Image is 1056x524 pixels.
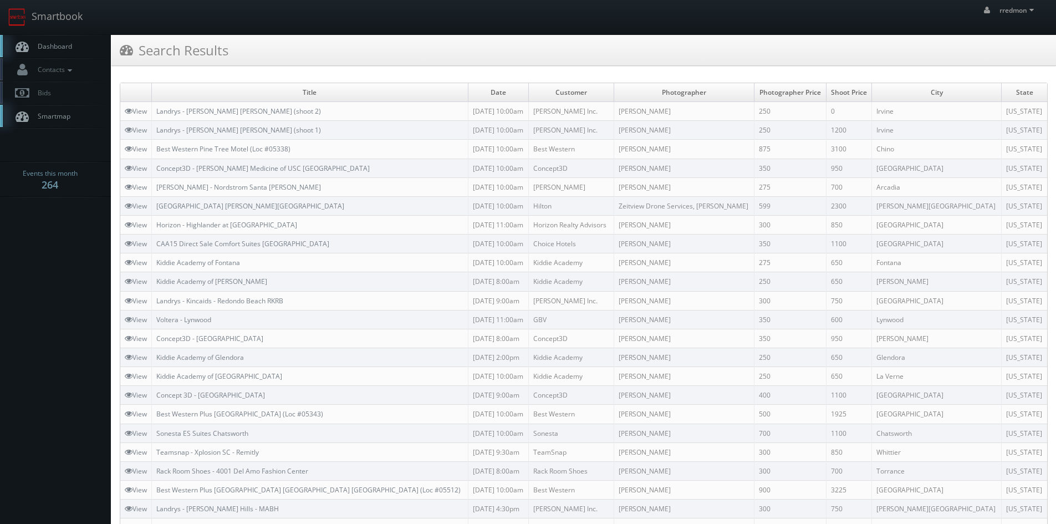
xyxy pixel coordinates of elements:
[1002,215,1047,234] td: [US_STATE]
[528,367,614,386] td: Kiddie Academy
[468,159,528,177] td: [DATE] 10:00am
[32,65,75,74] span: Contacts
[826,367,872,386] td: 650
[125,144,147,154] a: View
[528,177,614,196] td: [PERSON_NAME]
[1002,500,1047,518] td: [US_STATE]
[614,102,754,121] td: [PERSON_NAME]
[872,500,1002,518] td: [PERSON_NAME][GEOGRAPHIC_DATA]
[468,291,528,310] td: [DATE] 9:00am
[872,442,1002,461] td: Whittier
[468,235,528,253] td: [DATE] 10:00am
[872,386,1002,405] td: [GEOGRAPHIC_DATA]
[872,329,1002,348] td: [PERSON_NAME]
[754,83,826,102] td: Photographer Price
[528,121,614,140] td: [PERSON_NAME] Inc.
[125,296,147,306] a: View
[826,140,872,159] td: 3100
[528,159,614,177] td: Concept3D
[614,159,754,177] td: [PERSON_NAME]
[826,405,872,424] td: 1925
[125,409,147,419] a: View
[125,447,147,457] a: View
[528,348,614,367] td: Kiddie Academy
[120,40,228,60] h3: Search Results
[125,182,147,192] a: View
[614,83,754,102] td: Photographer
[468,348,528,367] td: [DATE] 2:00pm
[528,442,614,461] td: TeamSnap
[125,201,147,211] a: View
[468,196,528,215] td: [DATE] 10:00am
[468,83,528,102] td: Date
[872,367,1002,386] td: La Verne
[156,315,211,324] a: Voltera - Lynwood
[468,500,528,518] td: [DATE] 4:30pm
[125,353,147,362] a: View
[754,196,826,215] td: 599
[826,310,872,329] td: 600
[125,106,147,116] a: View
[468,386,528,405] td: [DATE] 9:00am
[468,480,528,499] td: [DATE] 10:00am
[872,196,1002,215] td: [PERSON_NAME][GEOGRAPHIC_DATA]
[614,500,754,518] td: [PERSON_NAME]
[156,372,282,381] a: Kiddie Academy of [GEOGRAPHIC_DATA]
[754,291,826,310] td: 300
[528,329,614,348] td: Concept3D
[156,201,344,211] a: [GEOGRAPHIC_DATA] [PERSON_NAME][GEOGRAPHIC_DATA]
[754,235,826,253] td: 350
[1002,102,1047,121] td: [US_STATE]
[826,424,872,442] td: 1100
[156,106,321,116] a: Landrys - [PERSON_NAME] [PERSON_NAME] (shoot 2)
[125,125,147,135] a: View
[1002,253,1047,272] td: [US_STATE]
[999,6,1037,15] span: rredmon
[754,177,826,196] td: 275
[528,461,614,480] td: Rack Room Shoes
[528,272,614,291] td: Kiddie Academy
[826,272,872,291] td: 650
[1002,424,1047,442] td: [US_STATE]
[1002,461,1047,480] td: [US_STATE]
[1002,386,1047,405] td: [US_STATE]
[614,235,754,253] td: [PERSON_NAME]
[156,296,283,306] a: Landrys - Kincaids - Redondo Beach RKRB
[125,239,147,248] a: View
[528,424,614,442] td: Sonesta
[156,182,321,192] a: [PERSON_NAME] - Nordstrom Santa [PERSON_NAME]
[156,164,370,173] a: Concept3D - [PERSON_NAME] Medicine of USC [GEOGRAPHIC_DATA]
[156,485,461,495] a: Best Western Plus [GEOGRAPHIC_DATA] [GEOGRAPHIC_DATA] [GEOGRAPHIC_DATA] (Loc #05512)
[32,111,70,121] span: Smartmap
[754,348,826,367] td: 250
[826,480,872,499] td: 3225
[754,102,826,121] td: 250
[125,315,147,324] a: View
[125,466,147,476] a: View
[468,140,528,159] td: [DATE] 10:00am
[528,102,614,121] td: [PERSON_NAME] Inc.
[468,310,528,329] td: [DATE] 11:00am
[468,442,528,461] td: [DATE] 9:30am
[872,140,1002,159] td: Chino
[614,461,754,480] td: [PERSON_NAME]
[872,291,1002,310] td: [GEOGRAPHIC_DATA]
[1002,159,1047,177] td: [US_STATE]
[872,480,1002,499] td: [GEOGRAPHIC_DATA]
[614,329,754,348] td: [PERSON_NAME]
[826,215,872,234] td: 850
[468,215,528,234] td: [DATE] 11:00am
[468,272,528,291] td: [DATE] 8:00am
[872,310,1002,329] td: Lynwood
[614,442,754,461] td: [PERSON_NAME]
[1002,442,1047,461] td: [US_STATE]
[872,405,1002,424] td: [GEOGRAPHIC_DATA]
[754,215,826,234] td: 300
[754,272,826,291] td: 250
[826,235,872,253] td: 1100
[614,386,754,405] td: [PERSON_NAME]
[1002,348,1047,367] td: [US_STATE]
[156,504,279,513] a: Landrys - [PERSON_NAME] Hills - MABH
[125,485,147,495] a: View
[826,253,872,272] td: 650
